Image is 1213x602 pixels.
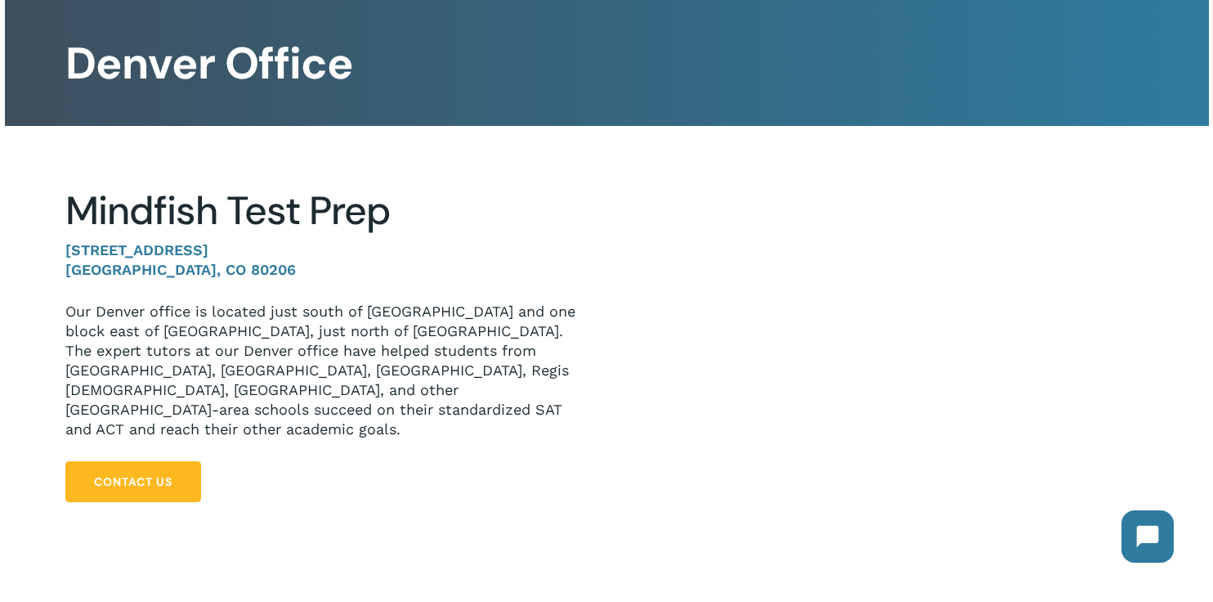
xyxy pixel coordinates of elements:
[65,241,208,258] strong: [STREET_ADDRESS]
[1105,494,1190,579] iframe: Chatbot
[65,261,296,278] strong: [GEOGRAPHIC_DATA], CO 80206
[65,187,582,235] h2: Mindfish Test Prep
[65,38,1147,90] h1: Denver Office
[94,474,172,490] span: Contact Us
[65,461,201,502] a: Contact Us
[65,302,582,439] p: Our Denver office is located just south of [GEOGRAPHIC_DATA] and one block east of [GEOGRAPHIC_DA...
